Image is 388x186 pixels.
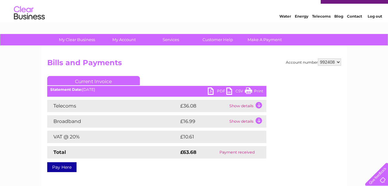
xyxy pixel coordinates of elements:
[272,3,314,11] a: 0333 014 3131
[208,146,266,159] td: Payment received
[50,87,82,92] b: Statement Date:
[228,115,266,128] td: Show details
[179,100,228,112] td: £36.08
[47,87,266,92] div: [DATE]
[98,34,149,45] a: My Account
[179,131,253,143] td: £10.61
[208,87,226,96] a: PDF
[47,131,179,143] td: VAT @ 20%
[53,149,66,155] strong: Total
[228,100,266,112] td: Show details
[279,26,291,31] a: Water
[47,162,77,172] a: Pay Here
[47,115,179,128] td: Broadband
[47,76,140,85] a: Current Invoice
[192,34,243,45] a: Customer Help
[312,26,331,31] a: Telecoms
[295,26,308,31] a: Energy
[368,26,382,31] a: Log out
[14,16,45,35] img: logo.png
[245,87,263,96] a: Print
[52,34,102,45] a: My Clear Business
[239,34,290,45] a: Make A Payment
[48,3,340,30] div: Clear Business is a trading name of Verastar Limited (registered in [GEOGRAPHIC_DATA] No. 3667643...
[347,26,362,31] a: Contact
[334,26,343,31] a: Blog
[226,87,245,96] a: CSV
[179,115,228,128] td: £16.99
[180,149,196,155] strong: £63.68
[47,58,341,70] h2: Bills and Payments
[286,58,341,66] div: Account number
[145,34,196,45] a: Services
[47,100,179,112] td: Telecoms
